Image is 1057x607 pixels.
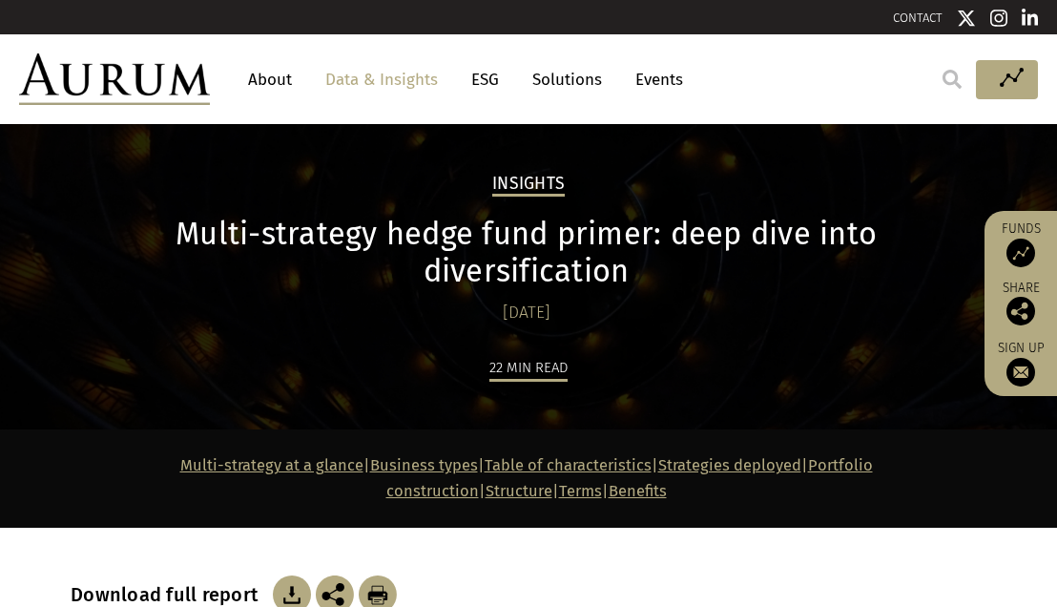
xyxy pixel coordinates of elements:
a: Funds [994,220,1047,267]
img: Aurum [19,53,210,105]
a: Events [626,62,683,97]
h3: Download full report [71,583,268,606]
img: Access Funds [1006,239,1035,267]
img: Share this post [1006,297,1035,325]
img: Instagram icon [990,9,1007,28]
a: Data & Insights [316,62,447,97]
h1: Multi-strategy hedge fund primer: deep dive into diversification [71,216,982,290]
a: Sign up [994,340,1047,387]
a: CONTACT [893,10,943,25]
a: ESG [462,62,508,97]
a: About [238,62,301,97]
img: search.svg [943,70,962,89]
a: Multi-strategy at a glance [180,456,363,474]
div: [DATE] [71,300,982,326]
img: Sign up to our newsletter [1006,358,1035,387]
a: Benefits [609,482,667,500]
img: Twitter icon [957,9,976,28]
a: Table of characteristics [485,456,652,474]
div: 22 min read [489,356,568,382]
div: Share [994,282,1047,325]
a: Strategies deployed [658,456,801,474]
a: Solutions [523,62,611,97]
a: Business types [370,456,478,474]
h2: Insights [492,174,565,197]
strong: | | | | | | [180,456,873,499]
a: Structure [486,482,552,500]
strong: | [602,482,609,500]
img: Linkedin icon [1022,9,1039,28]
a: Terms [559,482,602,500]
